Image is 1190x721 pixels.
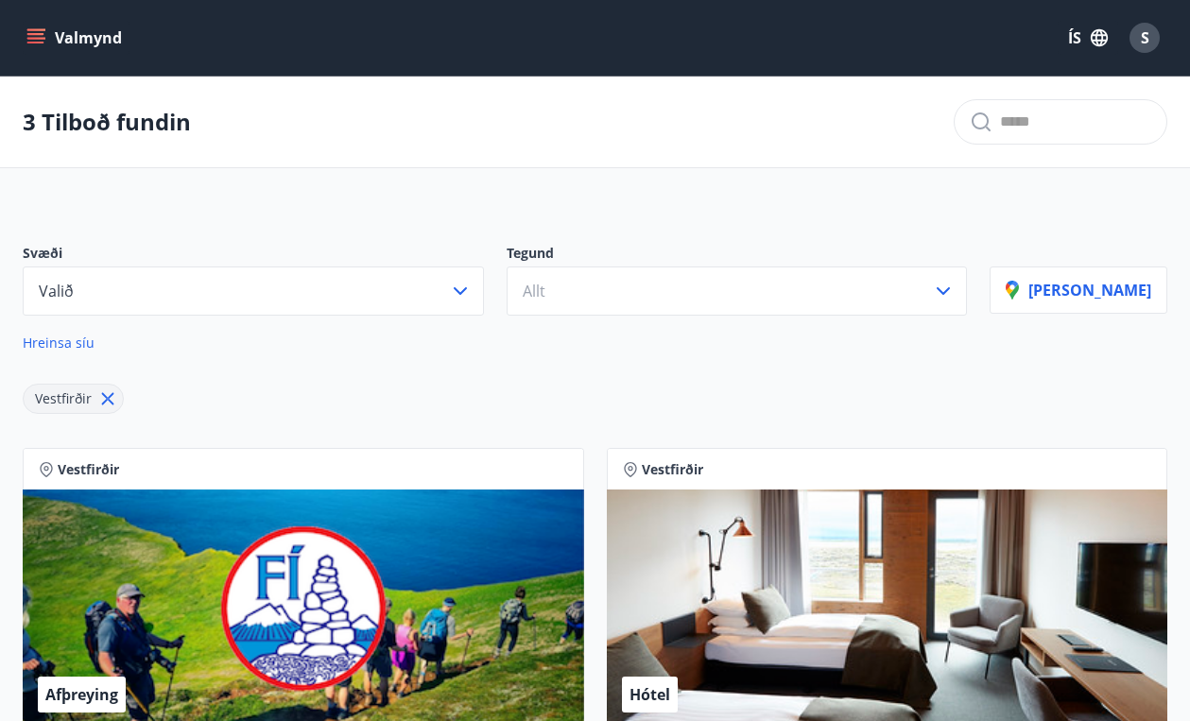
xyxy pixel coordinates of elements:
span: Vestfirðir [642,460,703,479]
span: Valið [39,281,74,301]
span: Hótel [629,684,670,705]
p: Tegund [507,244,968,266]
span: Allt [523,281,545,301]
p: [PERSON_NAME] [1006,280,1151,300]
button: menu [23,21,129,55]
button: [PERSON_NAME] [990,266,1167,314]
button: Allt [507,266,968,316]
button: Valið [23,266,484,316]
span: Hreinsa síu [23,334,95,352]
p: Svæði [23,244,484,266]
span: Vestfirðir [35,389,92,407]
span: Vestfirðir [58,460,119,479]
div: Vestfirðir [23,384,124,414]
button: ÍS [1058,21,1118,55]
p: 3 Tilboð fundin [23,106,191,138]
button: S [1122,15,1167,60]
span: Afþreying [45,684,118,705]
span: S [1141,27,1149,48]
